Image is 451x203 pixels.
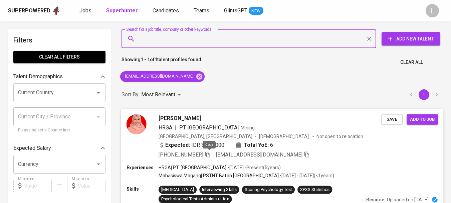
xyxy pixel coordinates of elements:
[141,91,175,99] p: Most Relevant
[407,114,438,124] button: Add to job
[194,7,209,14] span: Teams
[106,7,138,14] b: Superhunter
[410,115,435,123] span: Add to job
[159,114,201,122] span: [PERSON_NAME]
[259,133,310,139] span: [DEMOGRAPHIC_DATA]
[78,179,105,192] input: Value
[153,7,180,15] a: Candidates
[400,58,423,67] span: Clear All
[159,141,225,149] div: IDR 3.800.000
[127,186,159,192] p: Skills
[24,179,52,192] input: Value
[120,71,205,82] div: [EMAIL_ADDRESS][DOMAIN_NAME]
[227,164,281,171] p: • [DATE] - Present ( 5 years )
[13,141,105,155] div: Expected Salary
[120,73,198,80] span: [EMAIL_ADDRESS][DOMAIN_NAME]
[365,34,374,43] button: Clear
[300,186,329,193] div: SPSS Statistics
[79,7,93,15] a: Jobs
[159,164,227,171] p: HRGA | PT. [GEOGRAPHIC_DATA]
[153,7,179,14] span: Candidates
[245,186,292,193] div: Scoring Psychology Test
[13,70,105,83] div: Talent Demographics
[161,196,229,202] div: Psychological Tests Administration
[202,186,236,193] div: Interviewing Skills
[387,196,429,203] p: Uploaded on [DATE]
[159,151,203,158] span: [PHONE_NUMBER]
[19,53,100,61] span: Clear All filters
[106,7,139,15] a: Superhunter
[241,125,255,130] span: Mining
[165,141,190,149] b: Expected:
[270,141,273,149] span: 6
[18,127,101,134] p: Please select a Country first
[8,6,61,16] a: Superpoweredapp logo
[13,35,105,45] h6: Filters
[179,124,239,130] span: PT. [GEOGRAPHIC_DATA]
[316,133,363,139] p: Not open to relocation
[381,114,403,124] button: Save
[387,35,435,43] span: Add New Talent
[122,56,201,69] p: Showing of talent profiles found
[159,133,252,139] div: [GEOGRAPHIC_DATA], [GEOGRAPHIC_DATA]
[94,88,103,97] button: Open
[79,7,91,14] span: Jobs
[224,7,263,15] a: GlintsGPT NEW
[159,124,172,130] span: HRGA
[249,8,263,14] span: NEW
[13,51,105,63] button: Clear All filters
[366,196,384,203] p: Resume
[13,144,51,152] p: Expected Salary
[159,172,279,179] p: Mahasiswa Magang | PSTNT Batan [GEOGRAPHIC_DATA]
[127,114,147,134] img: 2bb2a9b0849a3e60bc9c112d733844d3.jpeg
[419,89,429,100] button: page 1
[194,7,211,15] a: Teams
[175,123,177,131] span: |
[279,172,334,179] p: • [DATE] - [DATE] ( <1 years )
[426,4,439,17] div: L
[161,186,194,193] div: [MEDICAL_DATA]
[52,6,61,16] img: app logo
[244,141,269,149] b: Total YoE:
[94,160,103,169] button: Open
[8,7,50,15] div: Superpowered
[127,164,159,171] p: Experiences
[216,151,302,158] span: [EMAIL_ADDRESS][DOMAIN_NAME]
[155,57,157,62] b: 1
[385,115,399,123] span: Save
[405,89,443,100] nav: pagination navigation
[13,73,63,81] p: Talent Demographics
[122,91,139,99] p: Sort By
[224,7,247,14] span: GlintsGPT
[141,89,183,101] div: Most Relevant
[382,32,440,45] button: Add New Talent
[398,56,426,69] button: Clear All
[141,57,150,62] b: 1 - 1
